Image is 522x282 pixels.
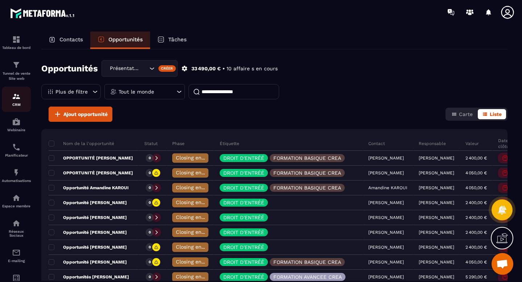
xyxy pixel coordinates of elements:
[49,141,114,146] p: Nom de la l'opportunité
[273,170,341,175] p: FORMATION BASIQUE CREA
[49,155,133,161] p: OPPORTUNITÉ [PERSON_NAME]
[12,92,21,101] img: formation
[150,32,194,49] a: Tâches
[223,200,264,205] p: DROIT D'ENTRÉÉ
[2,87,31,112] a: formationformationCRM
[2,163,31,188] a: automationsautomationsAutomatisations
[140,65,148,72] input: Search for option
[223,170,264,175] p: DROIT D'ENTRÉÉ
[144,141,158,146] p: Statut
[419,200,454,205] p: [PERSON_NAME]
[492,253,513,275] div: Ouvrir le chat
[149,170,151,175] p: 0
[465,230,487,235] p: 2 400,00 €
[223,215,264,220] p: DROIT D'ENTRÉÉ
[176,170,217,175] span: Closing en cours
[108,65,140,72] span: Présentation Réseau
[12,219,21,228] img: social-network
[447,109,477,119] button: Carte
[49,244,127,250] p: Opportunité [PERSON_NAME]
[2,179,31,183] p: Automatisations
[101,60,178,77] div: Search for option
[465,260,487,265] p: 4 050,00 €
[158,65,176,72] div: Créer
[176,199,217,205] span: Closing en cours
[191,65,221,72] p: 33 490,00 €
[419,215,454,220] p: [PERSON_NAME]
[12,248,21,257] img: email
[149,155,151,161] p: 0
[176,229,217,235] span: Closing en cours
[168,36,187,43] p: Tâches
[419,245,454,250] p: [PERSON_NAME]
[55,89,88,94] p: Plus de filtre
[465,215,487,220] p: 2 400,00 €
[149,274,151,279] p: 0
[176,155,217,161] span: Closing en cours
[12,117,21,126] img: automations
[149,200,151,205] p: 0
[2,259,31,263] p: E-mailing
[223,260,264,265] p: DROIT D'ENTRÉÉ
[49,107,112,122] button: Ajout opportunité
[2,71,31,81] p: Tunnel de vente Site web
[419,185,454,190] p: [PERSON_NAME]
[2,188,31,213] a: automationsautomationsEspace membre
[223,274,264,279] p: DROIT D'ENTRÉÉ
[2,46,31,50] p: Tableau de bord
[2,112,31,137] a: automationsautomationsWebinaire
[176,214,217,220] span: Closing en cours
[223,185,264,190] p: DROIT D'ENTRÉÉ
[2,153,31,157] p: Planificateur
[465,274,487,279] p: 5 290,00 €
[149,230,151,235] p: 0
[273,260,341,265] p: FORMATION BASIQUE CREA
[220,141,239,146] p: Étiquette
[459,111,473,117] span: Carte
[12,35,21,44] img: formation
[63,111,108,118] span: Ajout opportunité
[108,36,143,43] p: Opportunités
[90,32,150,49] a: Opportunités
[465,185,487,190] p: 4 050,00 €
[176,184,217,190] span: Closing en cours
[465,200,487,205] p: 2 400,00 €
[12,194,21,202] img: automations
[273,185,341,190] p: FORMATION BASIQUE CREA
[2,229,31,237] p: Réseaux Sociaux
[119,89,154,94] p: Tout le monde
[2,128,31,132] p: Webinaire
[465,141,479,146] p: Valeur
[149,245,151,250] p: 0
[419,155,454,161] p: [PERSON_NAME]
[49,259,127,265] p: Opportunité [PERSON_NAME]
[49,200,127,206] p: Opportunité [PERSON_NAME]
[2,243,31,268] a: emailemailE-mailing
[273,155,341,161] p: FORMATION BASIQUE CREA
[419,141,446,146] p: Responsable
[465,155,487,161] p: 2 400,00 €
[2,30,31,55] a: formationformationTableau de bord
[227,65,278,72] p: 10 affaire s en cours
[419,170,454,175] p: [PERSON_NAME]
[49,215,127,220] p: Opportunité [PERSON_NAME]
[172,141,185,146] p: Phase
[176,274,217,279] span: Closing en cours
[12,143,21,152] img: scheduler
[176,244,217,250] span: Closing en cours
[368,141,385,146] p: Contact
[490,111,502,117] span: Liste
[49,170,133,176] p: OPPORTUNITÉ [PERSON_NAME]
[419,230,454,235] p: [PERSON_NAME]
[176,259,217,265] span: Closing en cours
[2,137,31,163] a: schedulerschedulerPlanificateur
[12,168,21,177] img: automations
[12,61,21,69] img: formation
[2,55,31,87] a: formationformationTunnel de vente Site web
[10,7,75,20] img: logo
[223,245,264,250] p: DROIT D'ENTRÉÉ
[41,32,90,49] a: Contacts
[149,215,151,220] p: 0
[223,65,225,72] p: •
[49,229,127,235] p: Opportunité [PERSON_NAME]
